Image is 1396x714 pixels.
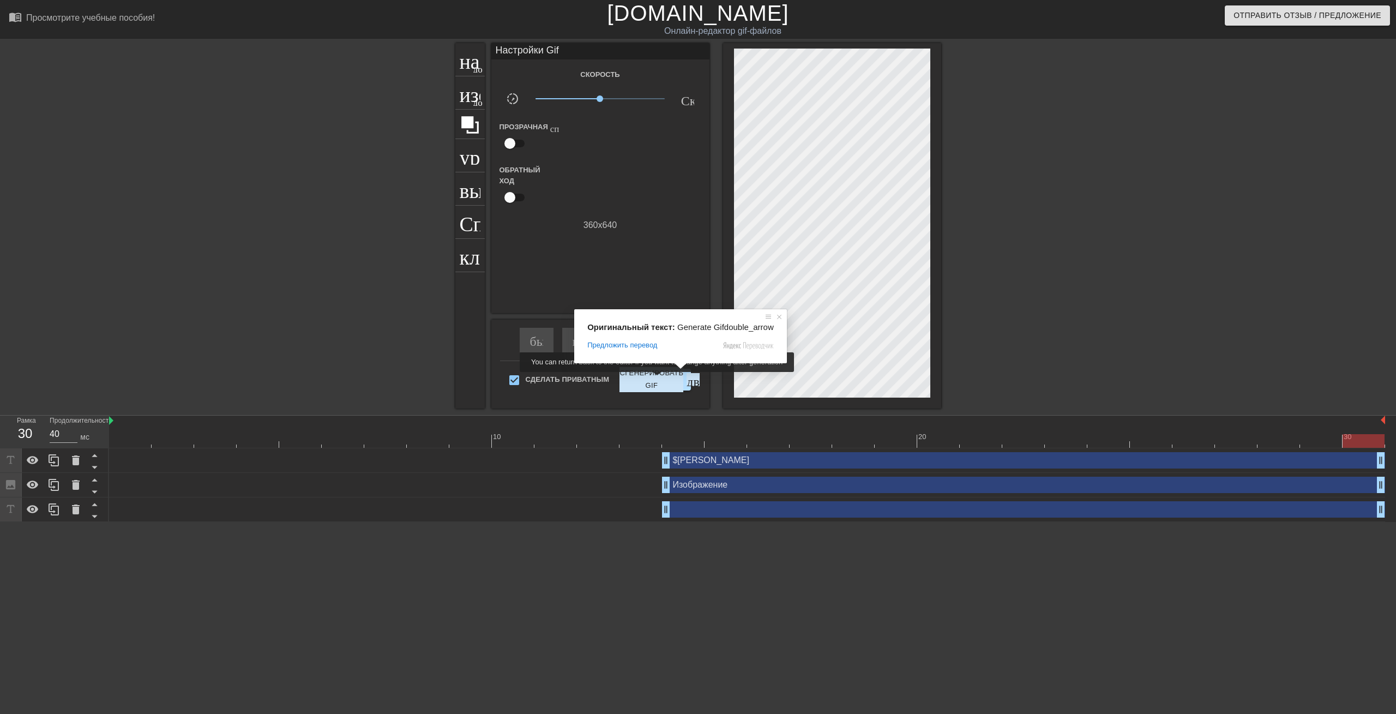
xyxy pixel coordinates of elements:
[598,220,603,230] ya-tr-span: x
[530,333,628,346] ya-tr-span: быстрый поворот
[460,48,538,69] ya-tr-span: название
[80,433,89,441] ya-tr-span: мс
[583,220,598,230] ya-tr-span: 360
[460,144,525,165] ya-tr-span: урожай
[660,455,671,577] ya-tr-span: drag_handle - ручка перетаскивания
[573,333,670,346] ya-tr-span: пропускать ранее
[687,373,778,386] ya-tr-span: двойная стрелка
[660,504,671,515] span: drag_handle - ручка перетаскивания
[619,367,683,392] ya-tr-span: Сгенерировать GIF
[26,13,155,22] ya-tr-span: Просмотрите учебные пособия!
[1381,416,1385,424] img: bound-end.png
[493,431,503,442] div: 10
[603,220,617,230] ya-tr-span: 640
[460,177,767,198] ya-tr-span: выбор_размера_фото_большой
[580,70,619,79] ya-tr-span: Скорость
[500,123,548,131] ya-tr-span: Прозрачная
[460,244,557,265] ya-tr-span: клавиатура
[500,166,540,185] ya-tr-span: Обратный ход
[496,45,559,56] ya-tr-span: Настройки Gif
[587,322,675,332] span: Оригинальный текст:
[587,340,657,350] span: Предложить перевод
[17,424,33,443] div: 30
[1344,431,1353,442] div: 30
[1375,455,1386,577] ya-tr-span: drag_handle - ручка перетаскивания
[1225,5,1390,26] button: Отправить Отзыв / Предложение
[473,63,536,73] ya-tr-span: добавить_круг
[607,1,789,25] a: [DOMAIN_NAME]
[660,479,671,490] span: drag_handle - ручка перетаскивания
[627,369,690,391] button: Сгенерировать GIF
[1375,504,1386,515] span: drag_handle - ручка перетаскивания
[473,97,536,106] ya-tr-span: добавить_круг
[677,322,774,332] span: Generate Gifdouble_arrow
[681,92,733,105] ya-tr-span: Скорость
[1233,9,1381,22] ya-tr-span: Отправить Отзыв / Предложение
[526,375,610,383] ya-tr-span: Сделать Приватным
[460,211,533,231] ya-tr-span: Справка
[506,92,519,105] ya-tr-span: slow_motion_video
[550,123,581,132] ya-tr-span: справка
[9,10,155,27] a: Просмотрите учебные пособия!
[50,417,112,424] ya-tr-span: Продолжительность
[1375,479,1386,490] span: drag_handle - ручка перетаскивания
[918,431,928,442] div: 20
[17,417,36,424] ya-tr-span: Рамка
[664,26,781,35] ya-tr-span: Онлайн-редактор gif-файлов
[9,10,88,23] ya-tr-span: menu_book_бук меню
[460,81,574,102] ya-tr-span: изображение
